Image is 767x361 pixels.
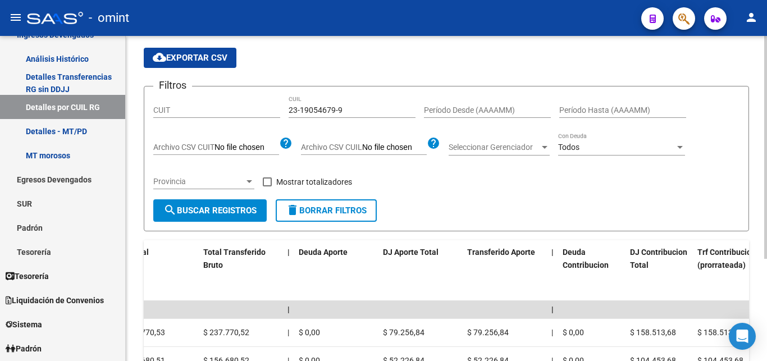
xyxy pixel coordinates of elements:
span: | [287,305,290,314]
span: | [551,305,554,314]
datatable-header-cell: | [283,240,294,303]
span: Archivo CSV CUIT [153,143,214,152]
input: Archivo CSV CUIT [214,143,279,153]
span: | [551,328,553,337]
mat-icon: person [745,11,758,24]
mat-icon: cloud_download [153,51,166,64]
datatable-header-cell: | [547,240,558,303]
span: Tesorería [6,270,49,282]
datatable-header-cell: Deuda Contribucion [558,240,626,303]
mat-icon: help [279,136,293,150]
span: Exportar CSV [153,53,227,63]
span: Archivo CSV CUIL [301,143,362,152]
span: | [287,248,290,257]
mat-icon: search [163,203,177,217]
datatable-header-cell: Deuda Aporte [294,240,378,303]
div: Open Intercom Messenger [729,323,756,350]
datatable-header-cell: DJ Total [115,240,199,303]
span: Padrón [6,342,42,355]
button: Exportar CSV [144,48,236,68]
span: - omint [89,6,129,30]
span: $ 237.770,52 [203,328,249,337]
span: Total Transferido Bruto [203,248,266,269]
span: | [551,248,554,257]
span: Sistema [6,318,42,331]
span: Borrar Filtros [286,205,367,216]
span: $ 158.513,68 [697,328,743,337]
datatable-header-cell: Total Transferido Bruto [199,240,283,303]
mat-icon: delete [286,203,299,217]
datatable-header-cell: DJ Contribucion Total [626,240,693,303]
datatable-header-cell: Transferido Aporte [463,240,547,303]
input: Archivo CSV CUIL [362,143,427,153]
span: DJ Contribucion Total [630,248,687,269]
span: Liquidación de Convenios [6,294,104,307]
span: Seleccionar Gerenciador [449,143,540,152]
span: Provincia [153,177,244,186]
span: Deuda Contribucion [563,248,609,269]
span: DJ Aporte Total [383,248,439,257]
span: Transferido Aporte [467,248,535,257]
span: Trf Contribucion (prorrateada) [697,248,756,269]
mat-icon: menu [9,11,22,24]
button: Borrar Filtros [276,199,377,222]
span: Buscar Registros [163,205,257,216]
span: | [287,328,289,337]
span: Todos [558,143,579,152]
span: $ 158.513,68 [630,328,676,337]
span: $ 0,00 [563,328,584,337]
mat-icon: help [427,136,440,150]
datatable-header-cell: DJ Aporte Total [378,240,463,303]
span: Deuda Aporte [299,248,348,257]
span: $ 79.256,84 [467,328,509,337]
h3: Filtros [153,77,192,93]
span: $ 0,00 [299,328,320,337]
button: Buscar Registros [153,199,267,222]
span: Mostrar totalizadores [276,175,352,189]
span: $ 79.256,84 [383,328,424,337]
